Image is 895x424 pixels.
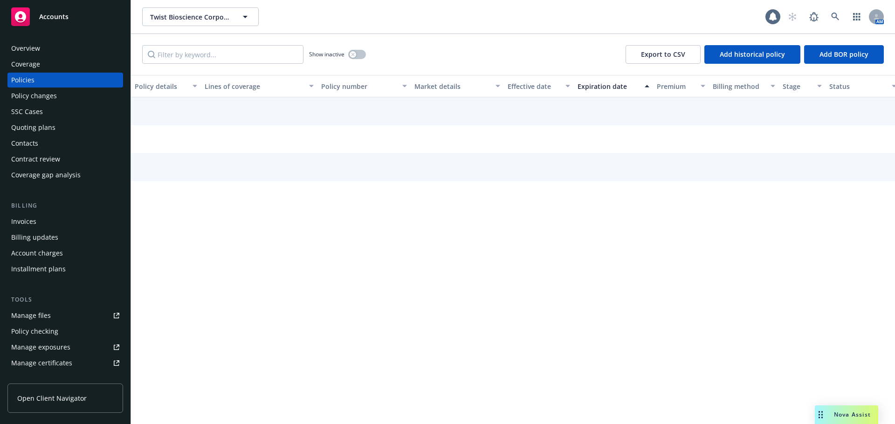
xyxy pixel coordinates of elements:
div: Policy details [135,81,187,91]
a: Quoting plans [7,120,123,135]
span: Add BOR policy [819,50,868,59]
div: Stage [783,81,812,91]
a: Manage certificates [7,356,123,370]
a: Policy changes [7,88,123,103]
div: Installment plans [11,262,66,276]
a: Contacts [7,136,123,151]
span: Export to CSV [641,50,685,59]
button: Policy details [131,75,201,97]
div: Contract review [11,152,60,167]
a: Billing updates [7,230,123,245]
div: Overview [11,41,40,56]
button: Add BOR policy [804,45,884,64]
button: Twist Bioscience Corporation [142,7,259,26]
div: Expiration date [578,81,639,91]
div: SSC Cases [11,104,43,119]
div: Lines of coverage [205,81,303,91]
a: Accounts [7,4,123,30]
button: Policy number [317,75,411,97]
div: Manage files [11,308,51,323]
button: Billing method [709,75,779,97]
span: Accounts [39,13,69,20]
div: Invoices [11,214,36,229]
div: Policy changes [11,88,57,103]
span: Show inactive [309,50,344,58]
button: Market details [411,75,504,97]
a: Coverage gap analysis [7,168,123,182]
button: Nova Assist [815,405,878,424]
a: Policies [7,73,123,87]
button: Lines of coverage [201,75,317,97]
a: Coverage [7,57,123,72]
div: Coverage gap analysis [11,168,81,182]
button: Stage [779,75,826,97]
a: Search [826,7,845,26]
div: Coverage [11,57,40,72]
a: Report a Bug [805,7,823,26]
div: Billing method [713,81,765,91]
a: Manage files [7,308,123,323]
a: Invoices [7,214,123,229]
div: Manage certificates [11,356,72,370]
div: Quoting plans [11,120,55,135]
a: Contract review [7,152,123,167]
div: Manage exposures [11,340,70,355]
span: Open Client Navigator [17,393,87,403]
button: Effective date [504,75,574,97]
button: Expiration date [574,75,653,97]
a: Start snowing [783,7,802,26]
div: Tools [7,295,123,304]
div: Policy number [321,81,397,91]
div: Billing [7,201,123,210]
div: Contacts [11,136,38,151]
div: Account charges [11,246,63,261]
button: Export to CSV [626,45,701,64]
div: Policy checking [11,324,58,339]
div: Status [829,81,886,91]
a: Installment plans [7,262,123,276]
div: Effective date [508,81,560,91]
a: Manage claims [7,371,123,386]
button: Premium [653,75,709,97]
span: Add historical policy [720,50,785,59]
span: Twist Bioscience Corporation [150,12,231,22]
a: Manage exposures [7,340,123,355]
a: Policy checking [7,324,123,339]
div: Premium [657,81,695,91]
div: Market details [414,81,490,91]
a: Overview [7,41,123,56]
input: Filter by keyword... [142,45,303,64]
span: Nova Assist [834,411,871,418]
a: SSC Cases [7,104,123,119]
div: Billing updates [11,230,58,245]
div: Drag to move [815,405,826,424]
button: Add historical policy [704,45,800,64]
a: Switch app [847,7,866,26]
a: Account charges [7,246,123,261]
div: Manage claims [11,371,58,386]
div: Policies [11,73,34,87]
